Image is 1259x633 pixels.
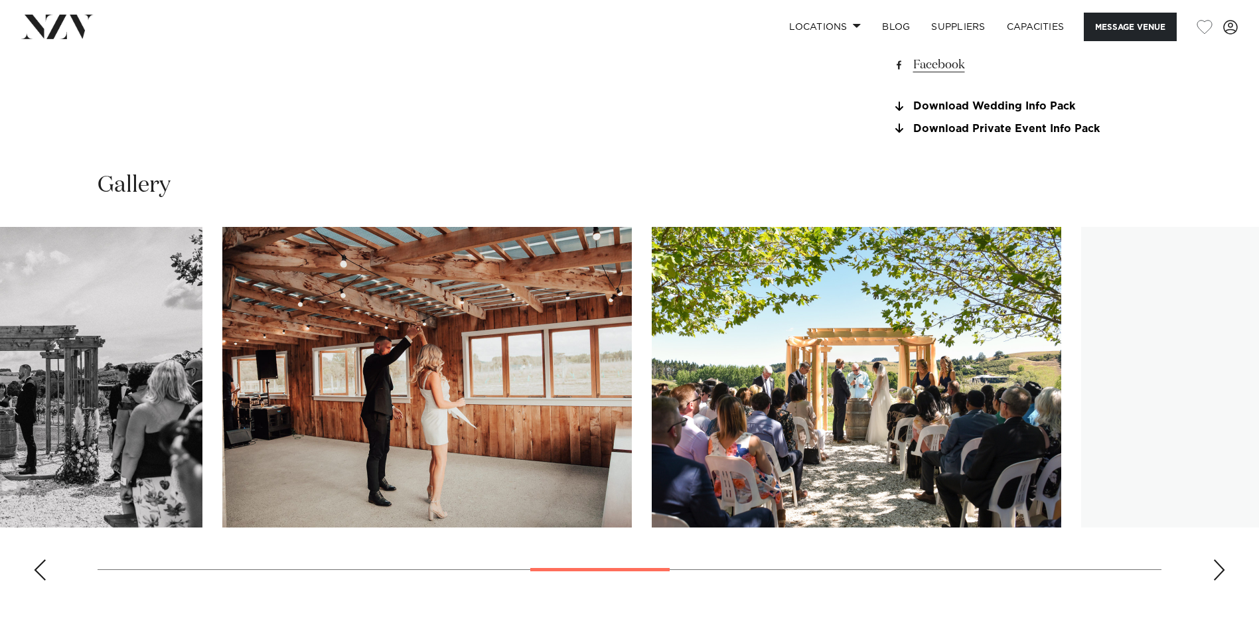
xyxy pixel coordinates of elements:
a: Download Wedding Info Pack [891,101,1108,113]
a: Download Private Event Info Pack [891,123,1108,135]
a: Facebook [891,56,1108,74]
img: nzv-logo.png [21,15,94,38]
a: Locations [778,13,871,41]
swiper-slide: 9 / 19 [222,227,632,527]
h2: Gallery [98,171,171,200]
swiper-slide: 10 / 19 [652,227,1061,527]
a: BLOG [871,13,921,41]
a: Capacities [996,13,1075,41]
button: Message Venue [1084,13,1177,41]
a: SUPPLIERS [921,13,996,41]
